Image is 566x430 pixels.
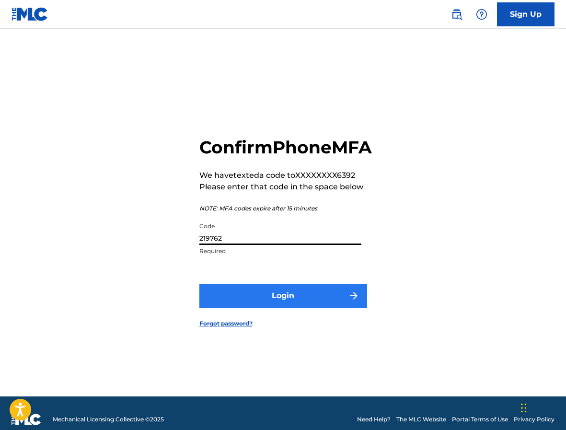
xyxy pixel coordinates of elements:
img: logo [12,414,41,425]
img: f7272a7cc735f4ea7f67.svg [348,290,359,302]
p: Please enter that code in the space below [199,181,372,193]
a: Privacy Policy [514,415,554,424]
iframe: Chat Widget [518,384,566,430]
a: Public Search [447,5,466,24]
div: Drag [521,394,527,422]
p: NOTE: MFA codes expire after 15 minutes [199,204,372,213]
div: Help [472,5,491,24]
a: Need Help? [357,415,391,424]
a: The MLC Website [396,415,446,424]
h2: Confirm Phone MFA [199,137,372,158]
a: Forgot password? [199,319,253,328]
span: Mechanical Licensing Collective © 2025 [53,415,164,424]
p: We have texted a code to XXXXXXXX6392 [199,170,372,181]
img: help [476,9,487,20]
button: Login [199,284,367,308]
a: Sign Up [497,2,554,26]
p: Required [199,247,361,256]
img: search [451,9,462,20]
img: MLC Logo [12,7,48,21]
a: Portal Terms of Use [452,415,508,424]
